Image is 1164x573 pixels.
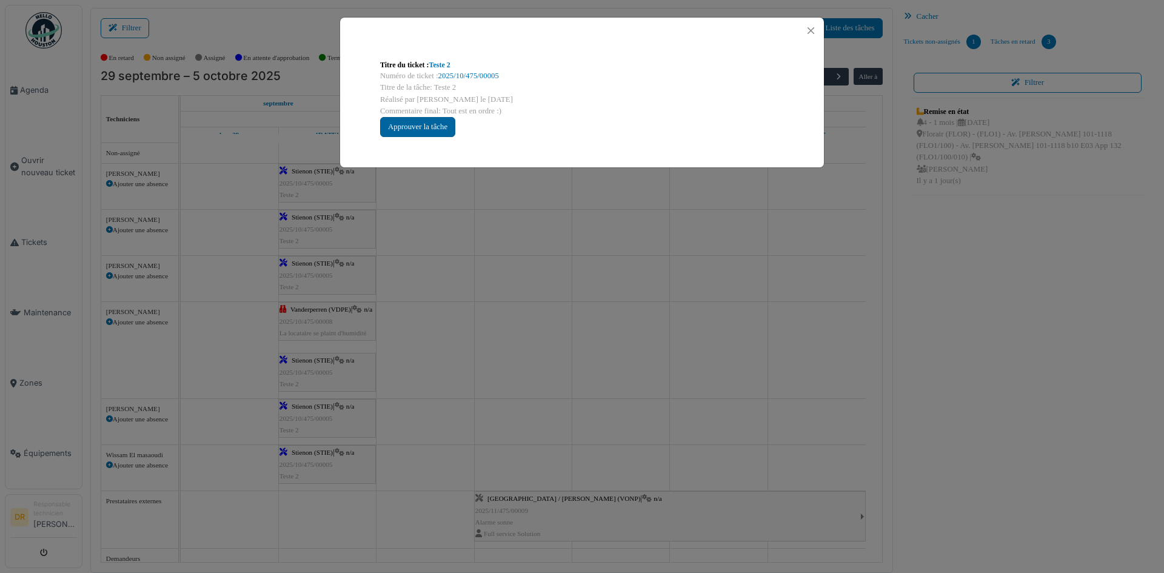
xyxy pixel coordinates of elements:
div: Numéro de ticket : [380,70,784,82]
div: Titre de la tâche: Teste 2 [380,82,784,93]
button: Close [803,22,819,39]
a: 2025/10/475/00005 [438,72,499,80]
div: Commentaire final: Tout est en ordre :) [380,106,784,117]
a: Teste 2 [429,61,450,69]
div: Titre du ticket : [380,59,784,70]
div: Approuver la tâche [380,117,455,137]
div: Réalisé par [PERSON_NAME] le [DATE] [380,94,784,106]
